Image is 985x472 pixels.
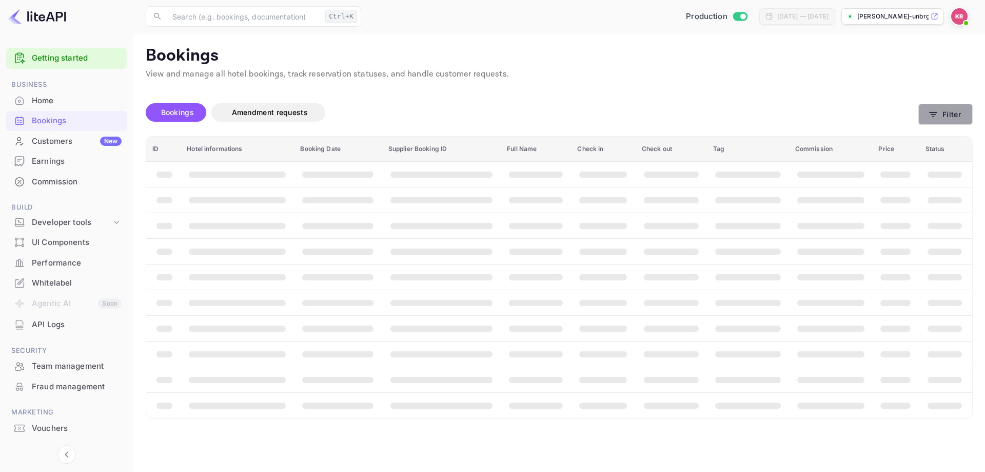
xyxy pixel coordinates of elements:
div: Performance [6,253,127,273]
th: Commission [789,137,873,162]
a: Home [6,91,127,110]
a: Performance [6,253,127,272]
div: Earnings [32,156,122,167]
div: Earnings [6,152,127,172]
p: [PERSON_NAME]-unbrg.[PERSON_NAME]... [857,12,929,21]
span: Build [6,202,127,213]
a: Getting started [32,52,122,64]
div: [DATE] — [DATE] [777,12,829,21]
a: UI Components [6,233,127,252]
div: Fraud management [6,377,127,397]
th: Full Name [501,137,571,162]
input: Search (e.g. bookings, documentation) [166,6,321,27]
div: New [100,137,122,146]
th: ID [146,137,181,162]
div: Performance [32,257,122,269]
a: Bookings [6,111,127,130]
div: Developer tools [32,217,111,229]
div: account-settings tabs [146,103,918,122]
a: CustomersNew [6,131,127,150]
span: Marketing [6,407,127,418]
div: Developer tools [6,214,127,232]
th: Hotel informations [181,137,294,162]
div: API Logs [32,319,122,331]
table: booking table [146,137,972,418]
div: UI Components [6,233,127,253]
div: Fraud management [32,381,122,393]
a: API Logs [6,315,127,334]
p: Bookings [146,46,973,66]
a: Team management [6,356,127,375]
span: Security [6,345,127,356]
img: Kobus Roux [951,8,968,25]
th: Booking Date [294,137,382,162]
p: View and manage all hotel bookings, track reservation statuses, and handle customer requests. [146,68,973,81]
div: Vouchers [6,419,127,439]
div: Switch to Sandbox mode [682,11,751,23]
span: Business [6,79,127,90]
div: Bookings [6,111,127,131]
div: Team management [6,356,127,376]
div: Whitelabel [32,277,122,289]
span: Production [686,11,727,23]
th: Check out [636,137,707,162]
img: LiteAPI logo [8,8,66,25]
div: Bookings [32,115,122,127]
th: Tag [707,137,789,162]
div: UI Components [32,237,122,249]
a: Vouchers [6,419,127,438]
a: Commission [6,172,127,191]
a: Earnings [6,152,127,171]
a: Whitelabel [6,273,127,292]
th: Supplier Booking ID [382,137,501,162]
div: Commission [32,176,122,188]
button: Filter [918,104,973,125]
div: Whitelabel [6,273,127,293]
div: Ctrl+K [325,10,357,23]
div: Home [32,95,122,107]
div: CustomersNew [6,131,127,152]
div: Vouchers [32,423,122,435]
button: Collapse navigation [57,445,76,464]
div: Home [6,91,127,111]
div: Team management [32,361,122,372]
th: Check in [571,137,635,162]
div: API Logs [6,315,127,335]
th: Status [919,137,972,162]
div: Customers [32,136,122,147]
span: Bookings [161,108,194,117]
div: Commission [6,172,127,192]
th: Price [872,137,919,162]
div: Getting started [6,48,127,69]
span: Amendment requests [232,108,308,117]
a: Fraud management [6,377,127,396]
